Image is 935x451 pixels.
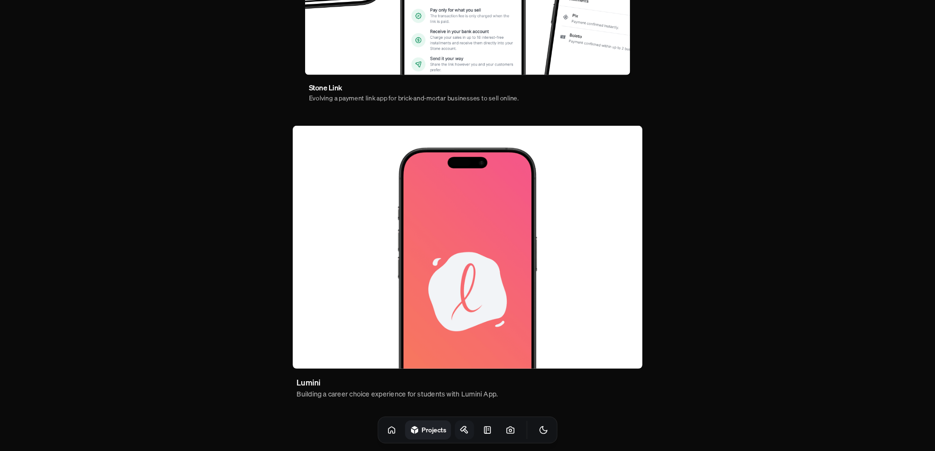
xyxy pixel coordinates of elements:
h1: Projects [422,425,446,434]
a: LuminiBuilding a career choice experience for students with Lumini App. [293,372,502,402]
h4: Building a career choice experience for students with Lumini App. [296,388,498,399]
a: Projects [405,420,451,440]
h3: Lumini [296,376,320,388]
h3: Stone Link [309,82,342,93]
a: Stone LinkEvolving a payment link app for brick-and-mortar businesses to sell online. [305,78,523,107]
h4: Evolving a payment link app for brick-and-mortar businesses to sell online. [309,93,519,102]
button: Toggle Theme [534,420,553,440]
